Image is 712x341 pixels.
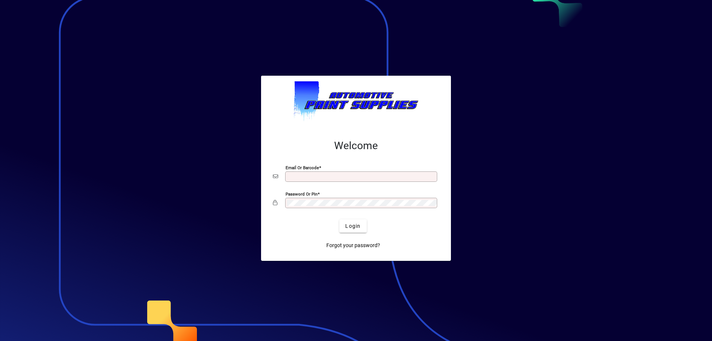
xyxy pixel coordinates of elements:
[339,219,366,233] button: Login
[286,165,319,170] mat-label: Email or Barcode
[323,239,383,252] a: Forgot your password?
[345,222,360,230] span: Login
[286,191,317,197] mat-label: Password or Pin
[273,140,439,152] h2: Welcome
[326,242,380,249] span: Forgot your password?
